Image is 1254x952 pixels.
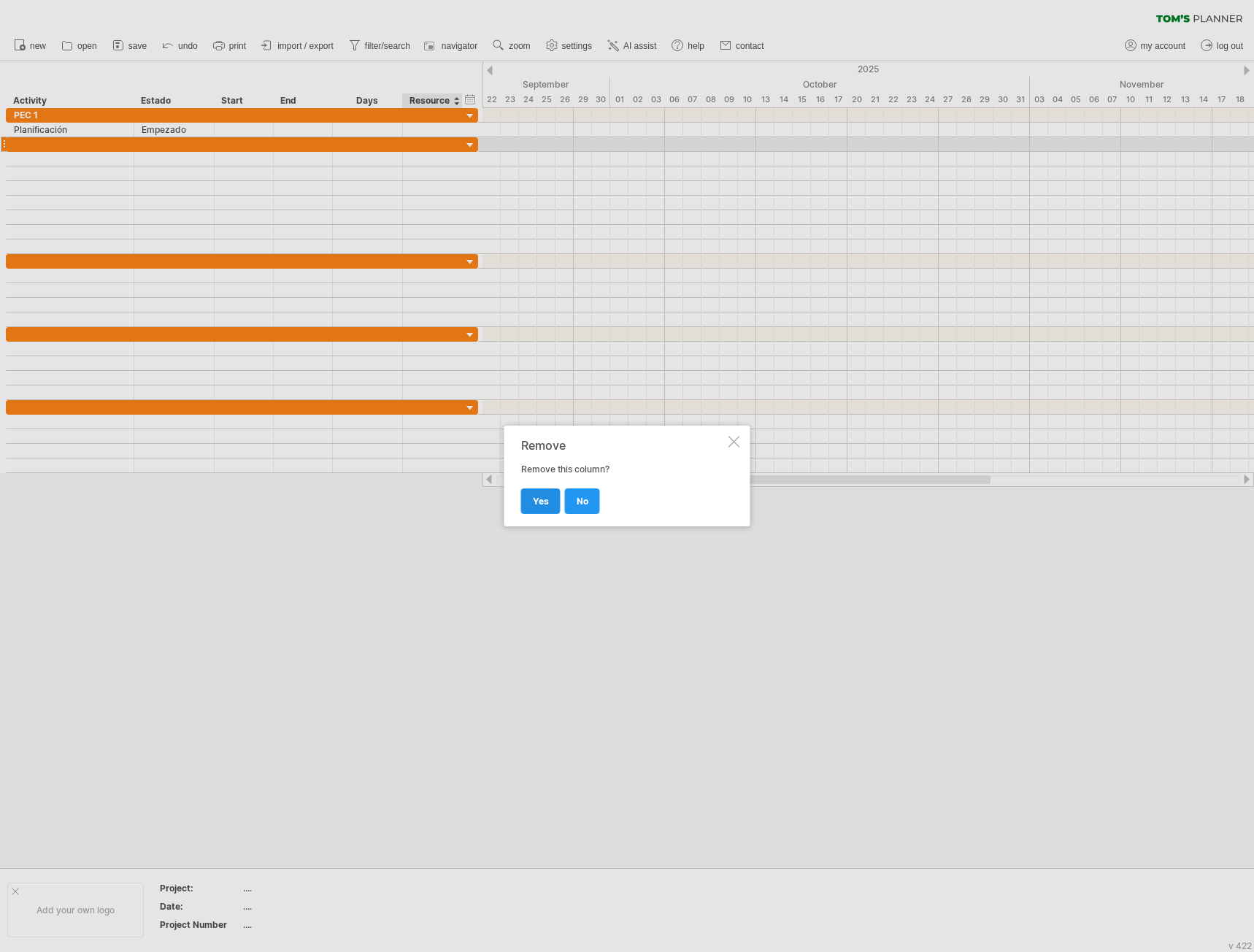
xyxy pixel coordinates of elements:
[577,496,588,507] span: no
[521,439,726,452] div: Remove
[533,496,549,507] span: yes
[521,488,561,514] a: yes
[521,439,726,513] div: Remove this column?
[565,488,600,514] a: no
